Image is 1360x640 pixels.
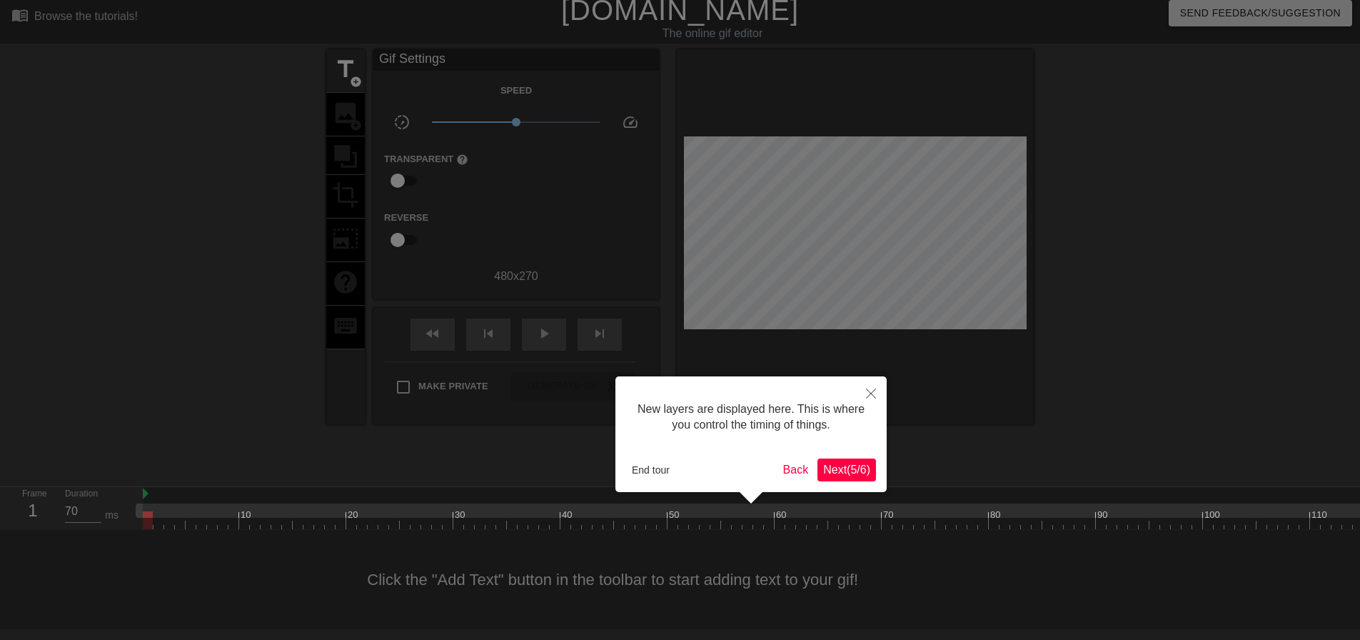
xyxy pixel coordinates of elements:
span: Next ( 5 / 6 ) [823,464,870,476]
button: Close [855,376,887,409]
div: New layers are displayed here. This is where you control the timing of things. [626,387,876,448]
button: Back [777,459,815,481]
button: Next [817,459,876,481]
button: End tour [626,459,675,481]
